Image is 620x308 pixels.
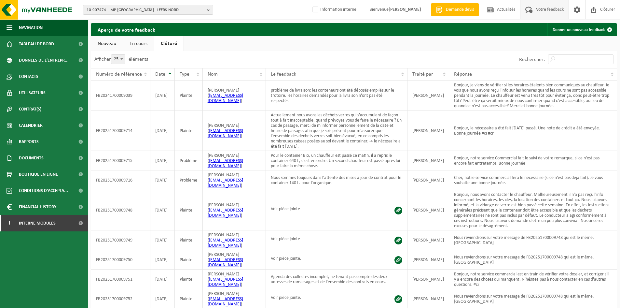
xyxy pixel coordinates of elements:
[454,72,472,77] span: Réponse
[407,190,449,230] td: [PERSON_NAME]
[431,3,479,16] a: Demande devis
[203,190,266,230] td: [PERSON_NAME] ( )
[91,151,150,170] td: FB20251700009715
[407,151,449,170] td: [PERSON_NAME]
[208,88,243,103] span: [PERSON_NAME] ( )
[449,170,617,190] td: Cher, notre service commercial fera le nécessaire (si ce n'est pas déjà fait). Je vous souhaite u...
[111,54,125,64] span: 25
[154,36,184,51] a: Clôturé
[449,270,617,289] td: Bonjour, notre service commercial est en train de vérifier votre dossier, et corriger s'il y a en...
[19,117,43,134] span: Calendrier
[19,85,46,101] span: Utilisateurs
[150,110,175,151] td: [DATE]
[412,72,433,77] span: Traité par
[407,110,449,151] td: [PERSON_NAME]
[311,5,356,15] label: Information interne
[266,151,407,170] td: Pour le container Bio, un chauffeur est passé ce matin, il a repris le container 640 L, c'est en ...
[266,230,407,250] td: Voir pièce jointe
[91,23,162,36] h2: Aperçu de votre feedback
[180,72,189,77] span: Type
[91,270,150,289] td: FB20251700009751
[407,81,449,110] td: [PERSON_NAME]
[111,55,125,64] span: 25
[150,151,175,170] td: [DATE]
[208,238,243,248] a: [EMAIL_ADDRESS][DOMAIN_NAME]
[407,230,449,250] td: [PERSON_NAME]
[175,230,203,250] td: Plainte
[208,153,243,169] span: [PERSON_NAME] ( )
[203,270,266,289] td: [PERSON_NAME] ( )
[449,151,617,170] td: Bonjour, notre service Commercial fait le suivi de votre remarque, si ce n'est pas encore fait en...
[266,110,407,151] td: Actuellement nous avons les déchets verres qui s'accumulent de façon tout à fait inacceptable, qu...
[449,110,617,151] td: Bonjour, le nécessaire a été fait [DATE] passé. Une note de crédit a été envoyée. Bonne journée #...
[266,81,407,110] td: problème de livraison: les conteneurs ont été déposés empilés sur le trotoire. les horaires deman...
[203,230,266,250] td: [PERSON_NAME] ( )
[208,208,243,218] a: [EMAIL_ADDRESS][DOMAIN_NAME]
[271,72,296,77] span: Le feedback
[547,23,616,36] a: Donner un nouveau feedback
[208,297,243,307] a: [EMAIL_ADDRESS][DOMAIN_NAME]
[266,270,407,289] td: Agenda des collectes incomplet, ne tenant pas compte des deux adresses de ramassages et de l'ense...
[150,270,175,289] td: [DATE]
[208,173,243,188] span: [PERSON_NAME] ( )
[175,151,203,170] td: Problème
[208,178,243,188] a: [EMAIL_ADDRESS][DOMAIN_NAME]
[83,5,213,15] button: 10-907474 - IMP [GEOGRAPHIC_DATA] - LEERS-NORD
[407,170,449,190] td: [PERSON_NAME]
[266,190,407,230] td: Voir pièce jointe
[407,270,449,289] td: [PERSON_NAME]
[19,166,58,183] span: Boutique en ligne
[449,81,617,110] td: Bonjour, je viens de vérifier si les horaires étaients bien communiqués au chauffeur. Je vois que...
[150,170,175,190] td: [DATE]
[19,183,68,199] span: Conditions d'accepta...
[208,277,243,287] a: [EMAIL_ADDRESS][DOMAIN_NAME]
[19,134,39,150] span: Rapports
[444,7,475,13] span: Demande devis
[91,170,150,190] td: FB20251700009716
[208,257,243,268] a: [EMAIL_ADDRESS][DOMAIN_NAME]
[19,199,56,215] span: Financial History
[7,215,12,231] span: I
[208,123,243,139] span: [PERSON_NAME] ( )
[407,250,449,270] td: [PERSON_NAME]
[208,72,218,77] span: Nom
[175,190,203,230] td: Plainte
[91,190,150,230] td: FB20251700009748
[203,250,266,270] td: [PERSON_NAME] ( )
[519,57,545,62] label: Rechercher:
[175,270,203,289] td: Plainte
[150,190,175,230] td: [DATE]
[175,110,203,151] td: Plainte
[175,170,203,190] td: Problème
[96,72,142,77] span: Numéro de référence
[449,230,617,250] td: Nous reviendrons sur votre message de FB20251700009748 qui est le même. [GEOGRAPHIC_DATA]
[266,170,407,190] td: Nous sommes toujours dans l'attente des mises à jour de contrat pour le container 140 L. pour l'o...
[449,250,617,270] td: Nous reviendrons sur votre message de FB20251700009748 qui est le même. [GEOGRAPHIC_DATA]
[449,190,617,230] td: Bonjour, nous avons contacter le chauffeur. Malheureusement il n'a pas reçu l'info concernant les...
[91,250,150,270] td: FB20251700009750
[91,36,123,51] a: Nouveau
[91,110,150,151] td: FB20251700009714
[19,68,38,85] span: Contacts
[19,36,54,52] span: Tableau de bord
[91,81,150,110] td: FB20241700009039
[19,101,41,117] span: Contrat(s)
[155,72,165,77] span: Date
[87,5,204,15] span: 10-907474 - IMP [GEOGRAPHIC_DATA] - LEERS-NORD
[208,128,243,139] a: [EMAIL_ADDRESS][DOMAIN_NAME]
[208,158,243,169] a: [EMAIL_ADDRESS][DOMAIN_NAME]
[208,93,243,103] a: [EMAIL_ADDRESS][DOMAIN_NAME]
[150,81,175,110] td: [DATE]
[19,20,43,36] span: Navigation
[19,52,69,68] span: Données de l'entrepr...
[150,250,175,270] td: [DATE]
[175,81,203,110] td: Plainte
[94,57,148,62] label: Afficher éléments
[91,230,150,250] td: FB20251700009749
[123,36,154,51] a: En cours
[19,150,44,166] span: Documents
[19,215,56,231] span: Interne modules
[175,250,203,270] td: Plainte
[150,230,175,250] td: [DATE]
[389,7,421,12] strong: [PERSON_NAME]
